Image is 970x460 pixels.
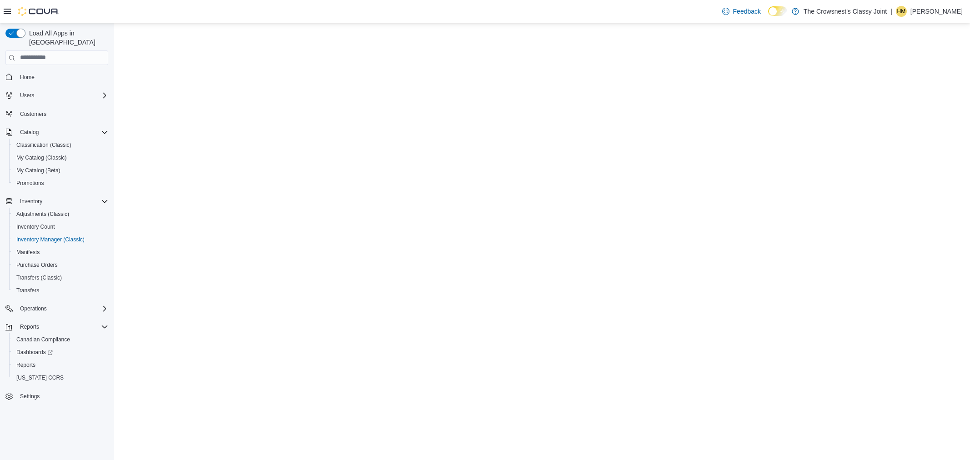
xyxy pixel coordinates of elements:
[18,7,59,16] img: Cova
[20,393,40,400] span: Settings
[13,209,73,220] a: Adjustments (Classic)
[16,127,108,138] span: Catalog
[16,336,70,343] span: Canadian Compliance
[9,177,112,190] button: Promotions
[16,349,53,356] span: Dashboards
[16,196,46,207] button: Inventory
[13,178,48,189] a: Promotions
[16,109,50,120] a: Customers
[9,346,112,359] a: Dashboards
[2,126,112,139] button: Catalog
[2,107,112,120] button: Customers
[16,274,62,281] span: Transfers (Classic)
[16,374,64,381] span: [US_STATE] CCRS
[13,234,108,245] span: Inventory Manager (Classic)
[13,178,108,189] span: Promotions
[13,247,108,258] span: Manifests
[13,272,65,283] a: Transfers (Classic)
[2,70,112,84] button: Home
[16,361,35,369] span: Reports
[13,221,108,232] span: Inventory Count
[16,261,58,269] span: Purchase Orders
[13,234,88,245] a: Inventory Manager (Classic)
[719,2,764,20] a: Feedback
[13,347,56,358] a: Dashboards
[13,165,108,176] span: My Catalog (Beta)
[5,67,108,427] nav: Complex example
[13,152,70,163] a: My Catalog (Classic)
[16,287,39,294] span: Transfers
[16,303,50,314] button: Operations
[13,247,43,258] a: Manifests
[16,196,108,207] span: Inventory
[897,6,906,17] span: HM
[16,321,43,332] button: Reports
[20,74,35,81] span: Home
[2,320,112,333] button: Reports
[2,195,112,208] button: Inventory
[20,198,42,205] span: Inventory
[25,29,108,47] span: Load All Apps in [GEOGRAPHIC_DATA]
[9,284,112,297] button: Transfers
[16,71,108,83] span: Home
[2,89,112,102] button: Users
[16,321,108,332] span: Reports
[20,129,39,136] span: Catalog
[9,259,112,271] button: Purchase Orders
[13,360,108,370] span: Reports
[9,371,112,384] button: [US_STATE] CCRS
[768,6,787,16] input: Dark Mode
[16,127,42,138] button: Catalog
[13,285,108,296] span: Transfers
[13,285,43,296] a: Transfers
[20,92,34,99] span: Users
[13,360,39,370] a: Reports
[13,260,108,270] span: Purchase Orders
[16,210,69,218] span: Adjustments (Classic)
[9,220,112,233] button: Inventory Count
[13,140,108,150] span: Classification (Classic)
[804,6,887,17] p: The Crowsnest's Classy Joint
[20,305,47,312] span: Operations
[16,390,108,402] span: Settings
[20,110,46,118] span: Customers
[16,167,60,174] span: My Catalog (Beta)
[896,6,907,17] div: Holly McQuarrie
[16,180,44,187] span: Promotions
[13,165,64,176] a: My Catalog (Beta)
[9,164,112,177] button: My Catalog (Beta)
[16,154,67,161] span: My Catalog (Classic)
[733,7,761,16] span: Feedback
[13,372,108,383] span: Washington CCRS
[9,233,112,246] button: Inventory Manager (Classic)
[9,246,112,259] button: Manifests
[20,323,39,330] span: Reports
[9,333,112,346] button: Canadian Compliance
[13,209,108,220] span: Adjustments (Classic)
[13,372,67,383] a: [US_STATE] CCRS
[2,302,112,315] button: Operations
[9,139,112,151] button: Classification (Classic)
[13,140,75,150] a: Classification (Classic)
[9,271,112,284] button: Transfers (Classic)
[16,90,108,101] span: Users
[890,6,892,17] p: |
[16,72,38,83] a: Home
[16,108,108,120] span: Customers
[16,141,71,149] span: Classification (Classic)
[13,221,59,232] a: Inventory Count
[13,152,108,163] span: My Catalog (Classic)
[16,303,108,314] span: Operations
[13,334,74,345] a: Canadian Compliance
[16,391,43,402] a: Settings
[9,151,112,164] button: My Catalog (Classic)
[13,272,108,283] span: Transfers (Classic)
[2,390,112,403] button: Settings
[13,334,108,345] span: Canadian Compliance
[13,347,108,358] span: Dashboards
[16,236,85,243] span: Inventory Manager (Classic)
[9,359,112,371] button: Reports
[16,223,55,230] span: Inventory Count
[16,90,38,101] button: Users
